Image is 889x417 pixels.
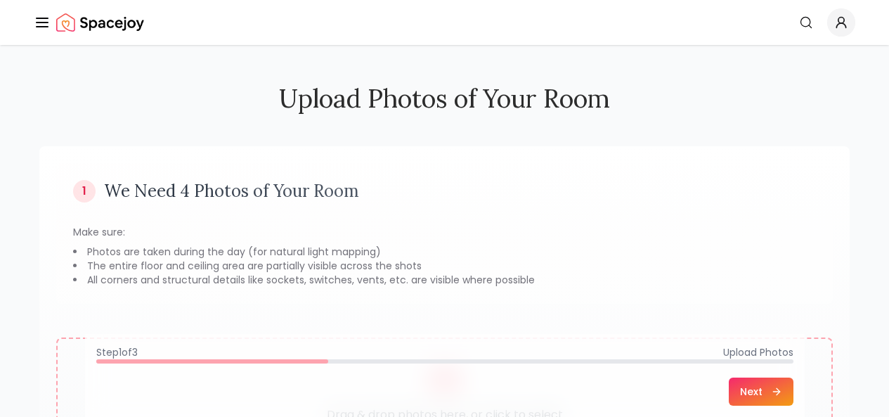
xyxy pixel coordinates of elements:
div: 1 [73,180,96,203]
li: The entire floor and ceiling area are partially visible across the shots [73,259,816,273]
a: Spacejoy [56,8,144,37]
button: Next [729,378,793,406]
h2: Upload Photos of Your Room [39,84,850,113]
span: Step 1 of 3 [96,345,138,359]
li: All corners and structural details like sockets, switches, vents, etc. are visible where possible [73,273,816,287]
h3: We Need 4 Photos of Your Room [104,180,359,203]
img: Spacejoy Logo [56,8,144,37]
span: Upload Photos [723,345,793,359]
p: Make sure: [73,225,816,239]
li: Photos are taken during the day (for natural light mapping) [73,245,816,259]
